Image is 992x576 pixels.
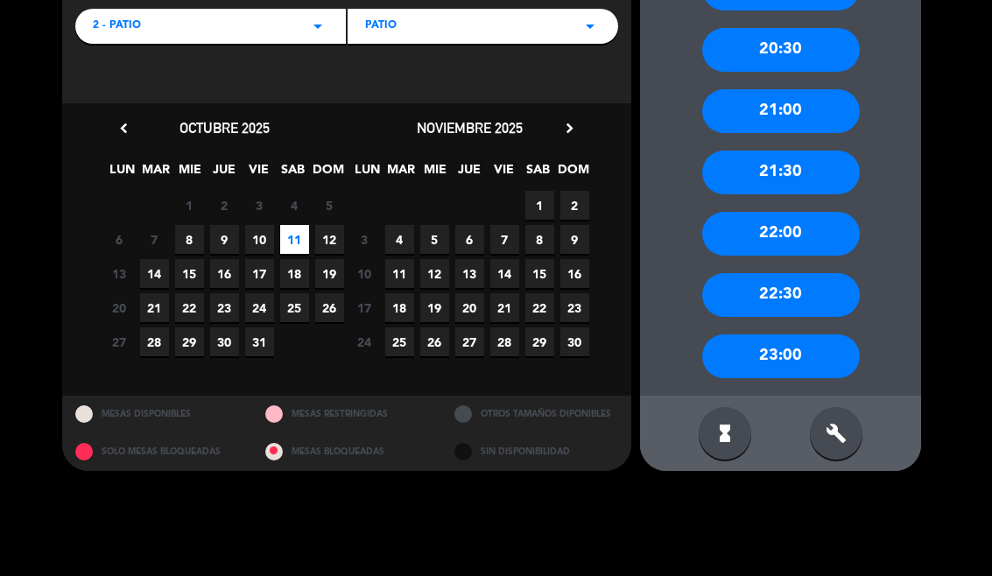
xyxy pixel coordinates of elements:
[315,259,344,288] span: 19
[245,259,274,288] span: 17
[420,293,449,322] span: 19
[62,396,252,433] div: MESAS DISPONIBLES
[560,293,589,322] span: 23
[245,191,274,220] span: 3
[560,327,589,356] span: 30
[115,119,133,137] i: chevron_left
[525,293,554,322] span: 22
[353,159,382,188] span: LUN
[278,159,307,188] span: SAB
[315,191,344,220] span: 5
[455,159,484,188] span: JUE
[245,225,274,254] span: 10
[387,159,416,188] span: MAR
[142,159,171,188] span: MAR
[417,119,523,137] span: noviembre 2025
[350,259,379,288] span: 10
[252,396,442,433] div: MESAS RESTRINGIDAS
[455,293,484,322] span: 20
[93,18,141,35] span: 2 - PATIO
[210,327,239,356] span: 30
[210,191,239,220] span: 2
[420,259,449,288] span: 12
[315,225,344,254] span: 12
[244,159,273,188] span: VIE
[62,433,252,471] div: SOLO MESAS BLOQUEADAS
[245,293,274,322] span: 24
[280,191,309,220] span: 4
[421,159,450,188] span: MIE
[489,159,518,188] span: VIE
[175,191,204,220] span: 1
[108,159,137,188] span: LUN
[350,225,379,254] span: 3
[525,225,554,254] span: 8
[280,259,309,288] span: 18
[385,293,414,322] span: 18
[252,433,442,471] div: MESAS BLOQUEADAS
[702,28,860,72] div: 20:30
[315,293,344,322] span: 26
[280,293,309,322] span: 25
[560,259,589,288] span: 16
[280,225,309,254] span: 11
[441,433,631,471] div: SIN DISPONIBILIDAD
[826,423,847,444] i: build
[490,293,519,322] span: 21
[385,327,414,356] span: 25
[560,191,589,220] span: 2
[313,159,341,188] span: DOM
[350,293,379,322] span: 17
[140,327,169,356] span: 28
[420,225,449,254] span: 5
[420,327,449,356] span: 26
[714,423,735,444] i: hourglass_full
[525,259,554,288] span: 15
[105,327,134,356] span: 27
[455,225,484,254] span: 6
[560,119,579,137] i: chevron_right
[245,327,274,356] span: 31
[175,293,204,322] span: 22
[702,334,860,378] div: 23:00
[558,159,587,188] span: DOM
[210,293,239,322] span: 23
[179,119,270,137] span: octubre 2025
[455,259,484,288] span: 13
[524,159,552,188] span: SAB
[210,159,239,188] span: JUE
[175,259,204,288] span: 15
[385,259,414,288] span: 11
[140,293,169,322] span: 21
[210,259,239,288] span: 16
[525,191,554,220] span: 1
[210,225,239,254] span: 9
[560,225,589,254] span: 9
[176,159,205,188] span: MIE
[580,16,601,37] i: arrow_drop_down
[365,18,397,35] span: Patio
[702,89,860,133] div: 21:00
[140,225,169,254] span: 7
[175,225,204,254] span: 8
[490,259,519,288] span: 14
[105,259,134,288] span: 13
[385,225,414,254] span: 4
[441,396,631,433] div: OTROS TAMAÑOS DIPONIBLES
[140,259,169,288] span: 14
[490,327,519,356] span: 28
[455,327,484,356] span: 27
[307,16,328,37] i: arrow_drop_down
[525,327,554,356] span: 29
[350,327,379,356] span: 24
[105,225,134,254] span: 6
[105,293,134,322] span: 20
[490,225,519,254] span: 7
[702,212,860,256] div: 22:00
[175,327,204,356] span: 29
[702,151,860,194] div: 21:30
[702,273,860,317] div: 22:30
